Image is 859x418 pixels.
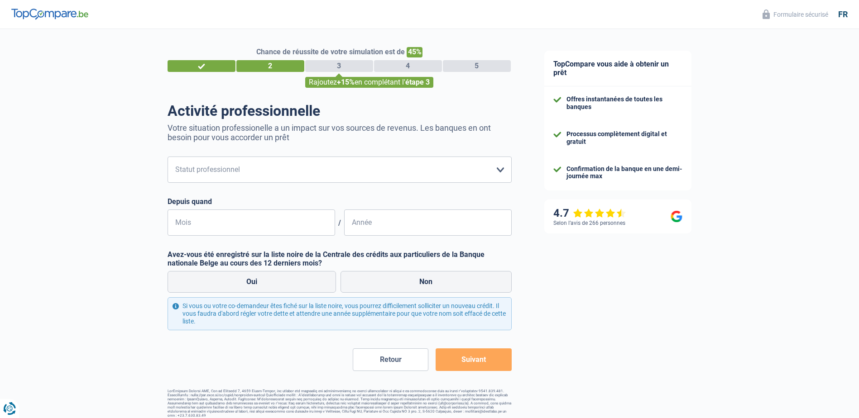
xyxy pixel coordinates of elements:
[566,130,682,146] div: Processus complètement digital et gratuit
[344,209,512,236] input: AAAA
[168,60,235,72] div: 1
[168,389,512,418] footer: LorEmipsum Dolorsi AME, Con ad Elitsedd 7, 4659 Eiusm-Tempor, inc utlabor etd magnaaliq eni admin...
[407,47,422,57] span: 45%
[168,250,512,267] label: Avez-vous été enregistré sur la liste noire de la Centrale des crédits aux particuliers de la Ban...
[553,220,625,226] div: Selon l’avis de 266 personnes
[566,165,682,180] div: Confirmation de la banque en une demi-journée max
[566,95,682,111] div: Offres instantanées de toutes les banques
[256,47,405,56] span: Chance de réussite de votre simulation est de
[305,60,373,72] div: 3
[168,209,335,236] input: MM
[838,9,848,19] div: fr
[305,77,433,88] div: Rajoutez en complétant l'
[168,297,512,330] div: Si vous ou votre co-demandeur êtes fiché sur la liste noire, vous pourrez difficilement sollicite...
[341,271,512,293] label: Non
[11,9,88,19] img: TopCompare Logo
[335,218,344,227] span: /
[544,51,691,86] div: TopCompare vous aide à obtenir un prêt
[443,60,511,72] div: 5
[353,348,428,371] button: Retour
[436,348,511,371] button: Suivant
[168,123,512,142] p: Votre situation professionelle a un impact sur vos sources de revenus. Les banques en ont besoin ...
[168,102,512,119] h1: Activité professionnelle
[757,7,834,22] button: Formulaire sécurisé
[236,60,304,72] div: 2
[553,207,626,220] div: 4.7
[374,60,442,72] div: 4
[168,271,336,293] label: Oui
[405,78,430,86] span: étape 3
[168,197,512,206] label: Depuis quand
[337,78,355,86] span: +15%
